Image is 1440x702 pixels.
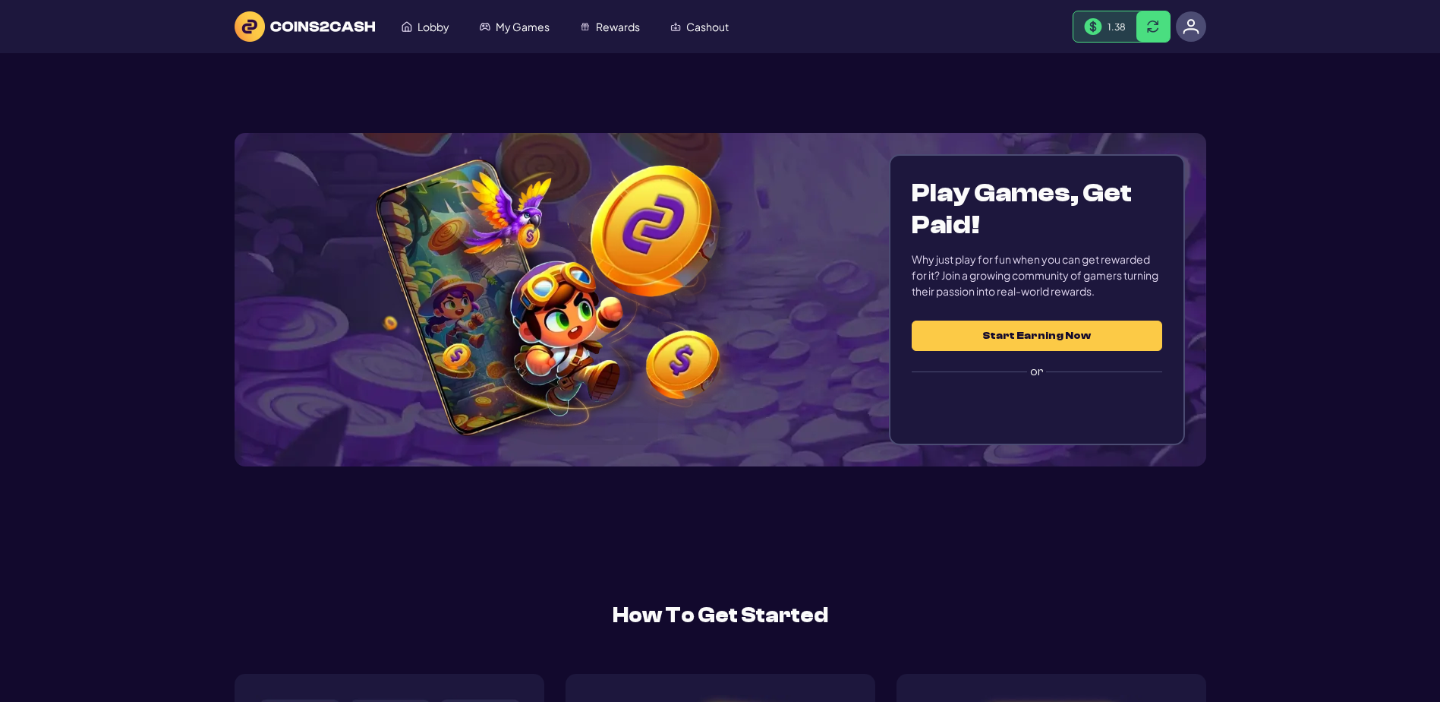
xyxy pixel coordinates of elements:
img: avatar [1183,18,1199,35]
div: Why just play for fun when you can get rewarded for it? Join a growing community of gamers turnin... [912,251,1161,299]
iframe: Sign in with Google Button [904,391,1169,424]
img: Money Bill [1084,18,1102,36]
span: Cashout [686,21,729,32]
a: My Games [465,12,565,41]
img: Cashout [670,21,681,32]
button: Start Earning Now [912,321,1161,351]
span: 1.38 [1108,21,1126,33]
a: Rewards [565,12,655,41]
h2: How To Get Started [235,599,1206,631]
img: logo text [235,11,375,42]
img: Lobby [402,21,412,32]
span: Lobby [418,21,449,32]
span: My Games [496,21,550,32]
a: Cashout [655,12,744,41]
label: or [912,351,1161,392]
img: My Games [480,21,490,32]
a: Lobby [386,12,465,41]
h1: Play Games, Get Paid! [912,177,1161,241]
span: Rewards [596,21,640,32]
img: Rewards [580,21,591,32]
